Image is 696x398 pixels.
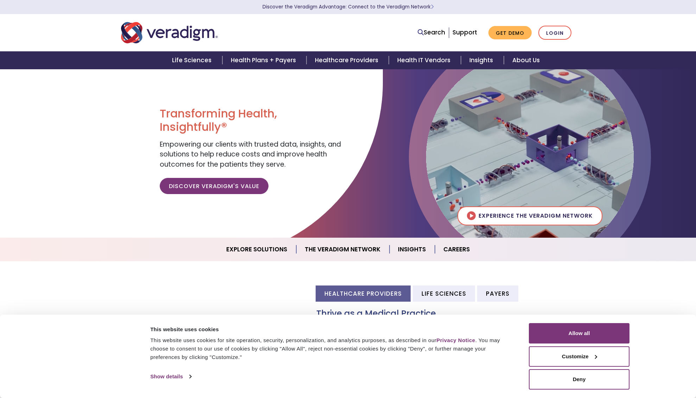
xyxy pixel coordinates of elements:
a: Health Plans + Payers [222,51,306,69]
div: This website uses cookies for site operation, security, personalization, and analytics purposes, ... [150,336,513,361]
span: Empowering our clients with trusted data, insights, and solutions to help reduce costs and improv... [160,140,341,169]
li: Healthcare Providers [316,285,411,301]
h1: Transforming Health, Insightfully® [160,107,343,134]
li: Payers [477,285,518,301]
a: Login [538,26,571,40]
a: Health IT Vendors [389,51,461,69]
div: This website uses cookies [150,325,513,334]
a: Search [418,28,445,37]
a: Careers [435,240,478,258]
a: Discover the Veradigm Advantage: Connect to the Veradigm NetworkLearn More [262,4,434,10]
span: Learn More [431,4,434,10]
img: Veradigm logo [121,21,218,44]
a: Show details [150,371,191,382]
button: Allow all [529,323,629,344]
a: Healthcare Providers [306,51,389,69]
a: Insights [461,51,504,69]
a: Get Demo [488,26,532,40]
a: Insights [390,240,435,258]
a: Explore Solutions [218,240,296,258]
h3: Thrive as a Medical Practice [316,309,575,319]
a: Support [453,28,477,37]
a: Life Sciences [164,51,222,69]
a: The Veradigm Network [296,240,390,258]
a: Privacy Notice [436,337,475,343]
button: Deny [529,369,629,390]
a: Discover Veradigm's Value [160,178,268,194]
button: Customize [529,346,629,367]
li: Life Sciences [413,285,475,301]
a: About Us [504,51,548,69]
